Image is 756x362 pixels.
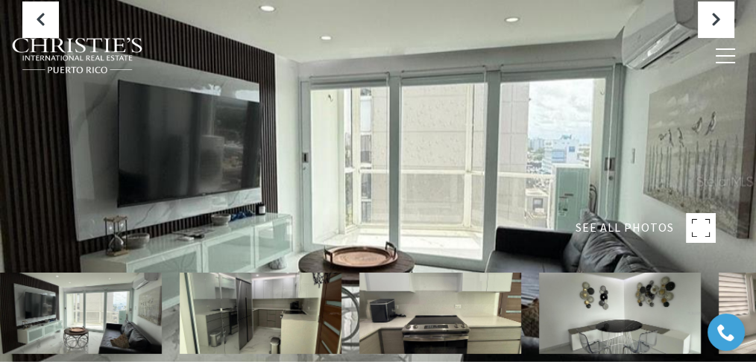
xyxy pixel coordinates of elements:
[706,34,745,77] button: button
[539,273,701,354] img: 4633 ave isla verde CONDOMINIO CASTILLO DEL MAR
[359,273,521,354] img: 4633 ave isla verde CONDOMINIO CASTILLO DEL MAR
[11,37,144,74] img: Christie's International Real Estate black text logo
[180,273,341,354] img: 4633 ave isla verde CONDOMINIO CASTILLO DEL MAR
[576,218,674,238] span: SEE ALL PHOTOS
